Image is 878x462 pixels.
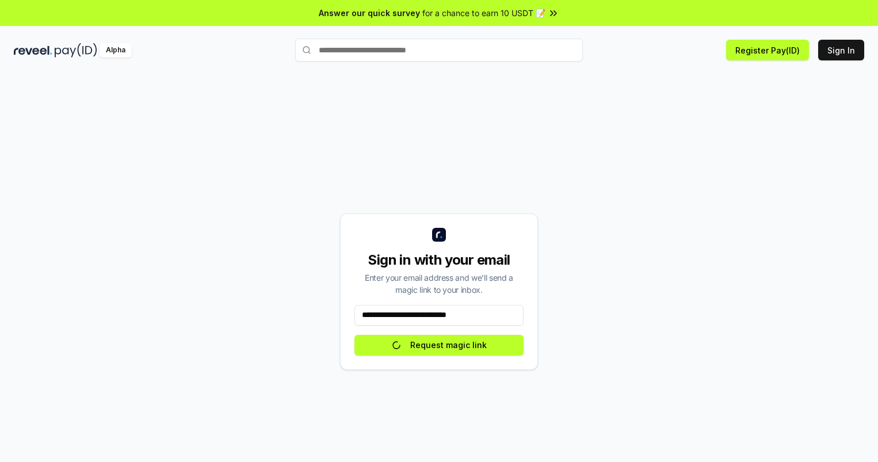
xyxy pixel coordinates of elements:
[354,335,524,356] button: Request magic link
[55,43,97,58] img: pay_id
[354,272,524,296] div: Enter your email address and we’ll send a magic link to your inbox.
[354,251,524,269] div: Sign in with your email
[14,43,52,58] img: reveel_dark
[432,228,446,242] img: logo_small
[422,7,545,19] span: for a chance to earn 10 USDT 📝
[726,40,809,60] button: Register Pay(ID)
[100,43,132,58] div: Alpha
[319,7,420,19] span: Answer our quick survey
[818,40,864,60] button: Sign In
